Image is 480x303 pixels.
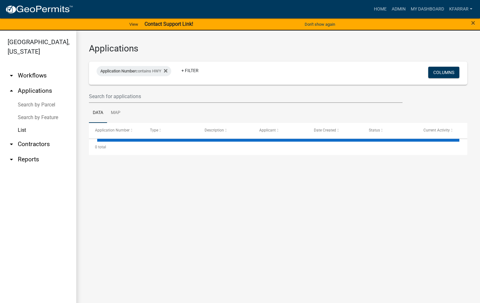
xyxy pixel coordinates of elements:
button: Don't show again [302,19,338,30]
strong: Contact Support Link! [145,21,193,27]
span: Description [205,128,224,132]
button: Close [471,19,475,27]
datatable-header-cell: Status [362,123,417,138]
h3: Applications [89,43,467,54]
datatable-header-cell: Type [144,123,198,138]
a: kfarrar [447,3,475,15]
span: Type [150,128,158,132]
span: Application Number [95,128,130,132]
i: arrow_drop_up [8,87,15,95]
datatable-header-cell: Date Created [308,123,362,138]
input: Search for applications [89,90,402,103]
span: Status [369,128,380,132]
a: + Filter [176,65,204,76]
a: Map [107,103,124,123]
div: 0 total [89,139,467,155]
i: arrow_drop_down [8,156,15,163]
div: contains HWY [97,66,171,76]
button: Columns [428,67,459,78]
datatable-header-cell: Applicant [253,123,308,138]
a: My Dashboard [408,3,447,15]
a: View [127,19,141,30]
i: arrow_drop_down [8,72,15,79]
span: Current Activity [423,128,450,132]
a: Admin [389,3,408,15]
span: Date Created [314,128,336,132]
a: Home [371,3,389,15]
datatable-header-cell: Description [199,123,253,138]
datatable-header-cell: Current Activity [417,123,472,138]
i: arrow_drop_down [8,140,15,148]
span: Application Number [100,69,136,73]
span: × [471,18,475,27]
datatable-header-cell: Application Number [89,123,144,138]
a: Data [89,103,107,123]
span: Applicant [259,128,276,132]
